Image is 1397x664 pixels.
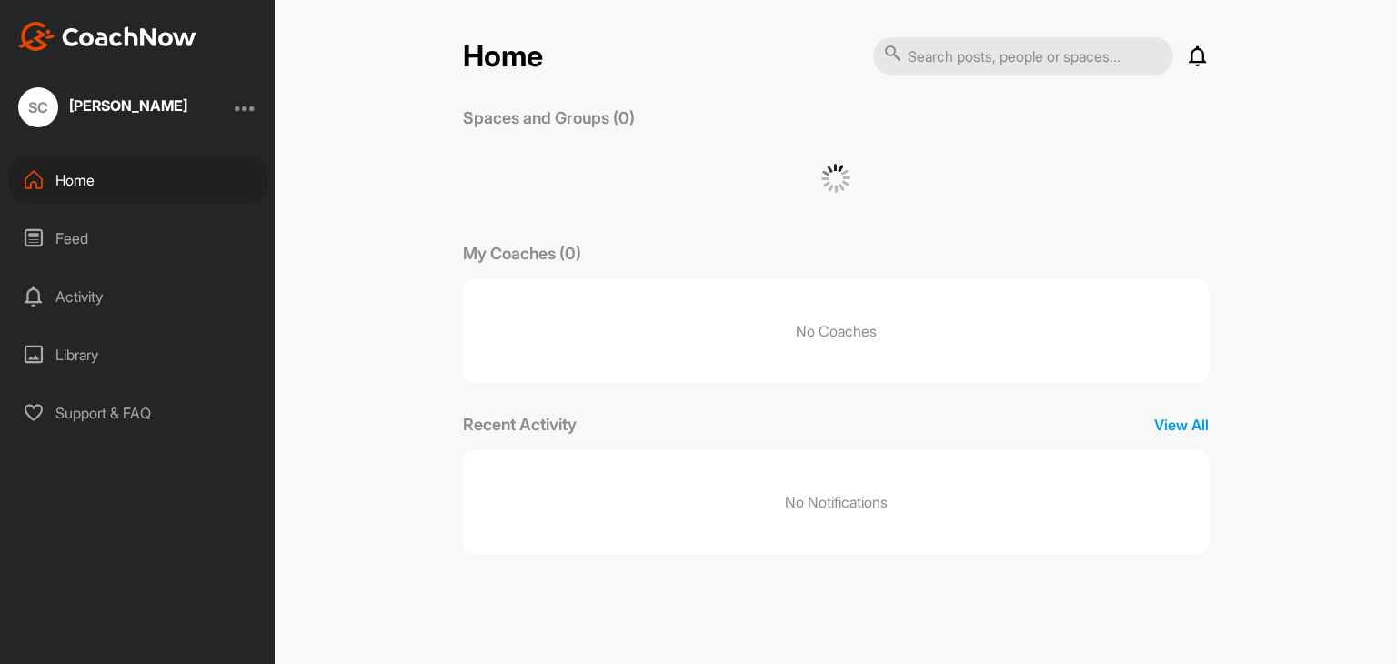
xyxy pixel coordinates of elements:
p: No Coaches [463,279,1209,383]
div: [PERSON_NAME] [69,98,187,113]
p: Recent Activity [463,412,577,437]
p: View All [1154,414,1209,436]
p: Spaces and Groups (0) [463,106,635,130]
div: Library [10,332,266,377]
p: My Coaches (0) [463,241,581,266]
img: G6gVgL6ErOh57ABN0eRmCEwV0I4iEi4d8EwaPGI0tHgoAbU4EAHFLEQAh+QQFCgALACwIAA4AGAASAAAEbHDJSesaOCdk+8xg... [821,164,850,193]
h2: Home [463,39,543,75]
img: CoachNow [18,22,196,51]
input: Search posts, people or spaces... [873,37,1173,75]
div: SC [18,87,58,127]
p: No Notifications [785,491,888,513]
div: Activity [10,274,266,319]
div: Support & FAQ [10,390,266,436]
div: Home [10,157,266,203]
div: Feed [10,216,266,261]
